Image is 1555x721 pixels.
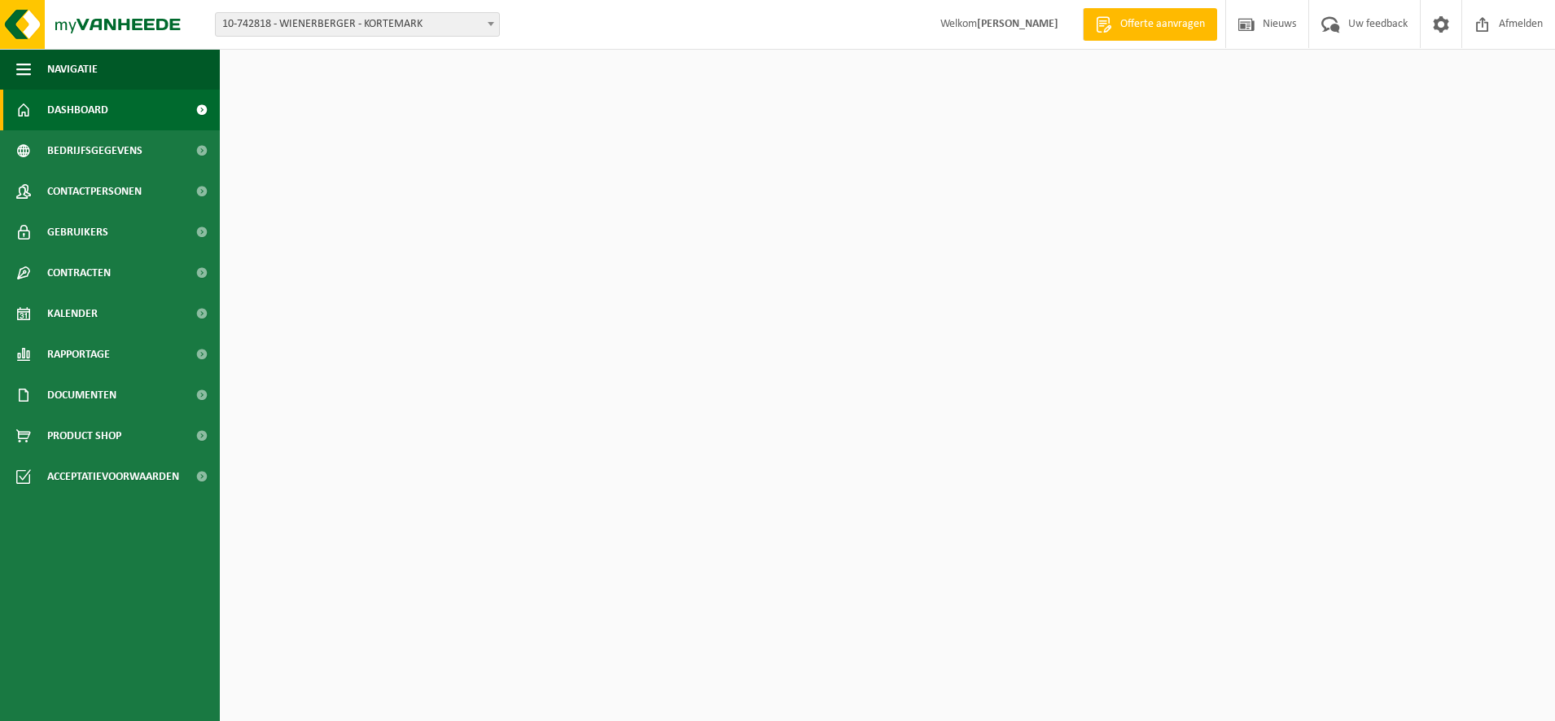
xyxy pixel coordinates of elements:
span: Contracten [47,253,111,293]
span: Rapportage [47,334,110,375]
span: 10-742818 - WIENERBERGER - KORTEMARK [215,12,500,37]
span: Offerte aanvragen [1116,16,1209,33]
span: Acceptatievoorwaarden [47,456,179,497]
span: Kalender [47,293,98,334]
span: Contactpersonen [47,171,142,212]
strong: [PERSON_NAME] [977,18,1058,30]
span: Product Shop [47,415,121,456]
span: Navigatie [47,49,98,90]
a: Offerte aanvragen [1083,8,1217,41]
span: 10-742818 - WIENERBERGER - KORTEMARK [216,13,499,36]
span: Documenten [47,375,116,415]
span: Dashboard [47,90,108,130]
span: Bedrijfsgegevens [47,130,142,171]
span: Gebruikers [47,212,108,253]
